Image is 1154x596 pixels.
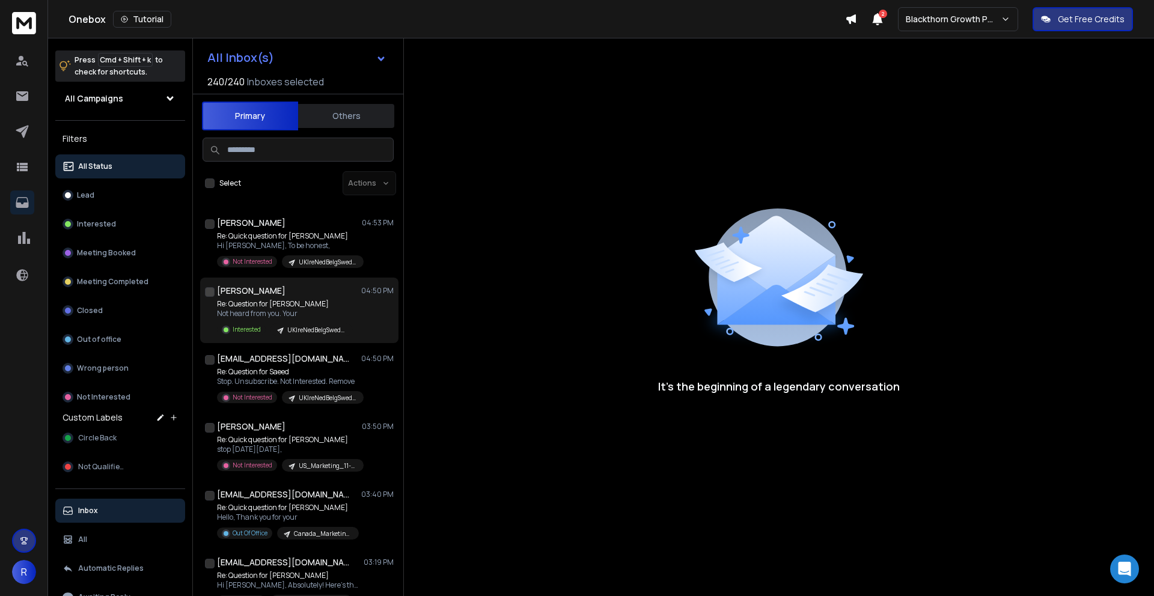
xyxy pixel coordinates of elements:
[98,53,153,67] span: Cmd + Shift + k
[217,231,361,241] p: Re: Quick question for [PERSON_NAME]
[55,499,185,523] button: Inbox
[298,103,394,129] button: Others
[207,52,274,64] h1: All Inbox(s)
[55,183,185,207] button: Lead
[879,10,887,18] span: 2
[55,455,185,479] button: Not Qualified
[77,219,116,229] p: Interested
[12,560,36,584] button: R
[217,217,285,229] h1: [PERSON_NAME]
[217,241,361,251] p: Hi [PERSON_NAME], To be honest,
[906,13,1001,25] p: Blackthorn Growth Partners
[78,506,98,515] p: Inbox
[217,353,349,365] h1: [EMAIL_ADDRESS][DOMAIN_NAME]
[299,394,356,403] p: UKIreNedBelgSwedNorDenFin_Marketing_11-200-CLEANED
[69,11,845,28] div: Onebox
[63,412,123,424] h3: Custom Labels
[217,367,361,377] p: Re: Question for Saeed
[55,356,185,380] button: Wrong person
[233,529,267,538] p: Out Of Office
[217,571,361,580] p: Re: Question for [PERSON_NAME]
[78,433,117,443] span: Circle Back
[217,445,361,454] p: stop [DATE][DATE],
[78,535,87,544] p: All
[217,435,361,445] p: Re: Quick question for [PERSON_NAME]
[78,162,112,171] p: All Status
[55,556,185,580] button: Automatic Replies
[658,378,900,395] p: It’s the beginning of a legendary conversation
[1033,7,1133,31] button: Get Free Credits
[217,556,349,568] h1: [EMAIL_ADDRESS][DOMAIN_NAME]
[77,335,121,344] p: Out of office
[198,46,396,70] button: All Inbox(s)
[217,285,285,297] h1: [PERSON_NAME]
[217,580,361,590] p: Hi [PERSON_NAME], Absolutely! Here's the video [[URL][DOMAIN_NAME]] that
[202,102,298,130] button: Primary
[65,93,123,105] h1: All Campaigns
[1110,555,1139,583] div: Open Intercom Messenger
[55,385,185,409] button: Not Interested
[55,212,185,236] button: Interested
[217,299,352,309] p: Re: Question for [PERSON_NAME]
[364,558,394,567] p: 03:19 PM
[217,421,285,433] h1: [PERSON_NAME]
[233,461,272,470] p: Not Interested
[77,277,148,287] p: Meeting Completed
[55,241,185,265] button: Meeting Booked
[294,529,352,538] p: Canada_Marketing_11-200_CLEANED
[55,299,185,323] button: Closed
[77,392,130,402] p: Not Interested
[55,87,185,111] button: All Campaigns
[217,512,359,522] p: Hello, Thank you for your
[77,306,103,315] p: Closed
[217,309,352,318] p: Not heard from you. Your
[77,190,94,200] p: Lead
[233,257,272,266] p: Not Interested
[207,74,245,89] span: 240 / 240
[55,154,185,178] button: All Status
[299,258,356,267] p: UKIreNedBelgSwedNorDenFin_Marketing_11-200-CLEANED
[55,426,185,450] button: Circle Back
[217,377,361,386] p: Stop. Unsubscribe. Not Interested. Remove
[362,218,394,228] p: 04:53 PM
[217,488,349,500] h1: [EMAIL_ADDRESS][DOMAIN_NAME]
[77,248,136,258] p: Meeting Booked
[78,462,124,472] span: Not Qualified
[233,325,261,334] p: Interested
[55,528,185,552] button: All
[299,461,356,470] p: US_Marketing_11-50_CLEANED
[55,270,185,294] button: Meeting Completed
[361,490,394,499] p: 03:40 PM
[219,178,241,188] label: Select
[217,503,359,512] p: Re: Quick question for [PERSON_NAME]
[1058,13,1125,25] p: Get Free Credits
[361,354,394,363] p: 04:50 PM
[361,286,394,296] p: 04:50 PM
[362,422,394,431] p: 03:50 PM
[233,393,272,402] p: Not Interested
[287,326,345,335] p: UKIreNedBelgSwedNorDenFin_Marketing_11-200-CLEANED
[78,564,144,573] p: Automatic Replies
[55,327,185,351] button: Out of office
[75,54,163,78] p: Press to check for shortcuts.
[247,74,324,89] h3: Inboxes selected
[113,11,171,28] button: Tutorial
[77,363,129,373] p: Wrong person
[55,130,185,147] h3: Filters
